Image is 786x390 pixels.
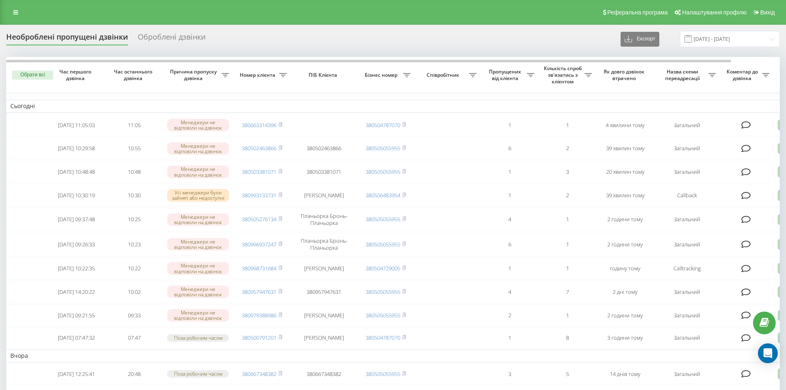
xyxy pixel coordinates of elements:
[47,208,105,231] td: [DATE] 09:37:48
[538,328,596,348] td: 8
[105,233,163,256] td: 10:23
[538,233,596,256] td: 1
[481,258,538,279] td: 1
[538,137,596,159] td: 2
[291,208,357,231] td: Планьорка Бронь-Планьорка
[481,114,538,136] td: 1
[621,32,659,47] button: Експорт
[366,121,400,129] a: 380504787070
[481,281,538,303] td: 4
[596,184,654,206] td: 39 хвилин тому
[47,281,105,303] td: [DATE] 14:20:22
[596,137,654,159] td: 39 хвилин тому
[596,328,654,348] td: 3 години тому
[242,191,276,199] a: 380993133731
[366,334,400,341] a: 380504787070
[105,184,163,206] td: 10:30
[596,305,654,326] td: 2 години тому
[654,208,720,231] td: Загальний
[607,9,668,16] span: Реферальна програма
[291,137,357,159] td: 380502463866
[105,114,163,136] td: 11:05
[242,144,276,152] a: 380502463866
[481,364,538,384] td: 3
[366,144,400,152] a: 380505055955
[291,305,357,326] td: [PERSON_NAME]
[242,334,276,341] a: 380500791201
[596,364,654,384] td: 14 днів тому
[242,241,276,248] a: 380966937247
[167,238,229,251] div: Менеджери не відповіли на дзвінок
[682,9,746,16] span: Налаштування профілю
[242,370,276,378] a: 380667348382
[47,137,105,159] td: [DATE] 10:29:58
[538,208,596,231] td: 1
[167,334,229,341] div: Поза робочим часом
[366,191,400,199] a: 380506483954
[167,189,229,201] div: Усі менеджери були зайняті або недоступні
[242,215,276,223] a: 380505276134
[12,71,53,80] button: Обрати всі
[366,215,400,223] a: 380505055955
[105,137,163,159] td: 10:55
[242,265,276,272] a: 380968731684
[54,69,99,81] span: Час першого дзвінка
[167,119,229,131] div: Менеджери не відповіли на дзвінок
[105,281,163,303] td: 10:02
[654,161,720,183] td: Загальний
[596,233,654,256] td: 2 години тому
[481,208,538,231] td: 4
[167,213,229,226] div: Менеджери не відповіли на дзвінок
[419,72,469,78] span: Співробітник
[167,142,229,155] div: Менеджери не відповіли на дзвінок
[105,328,163,348] td: 07:47
[47,364,105,384] td: [DATE] 12:25:41
[596,114,654,136] td: 4 хвилини тому
[596,258,654,279] td: годину тому
[654,233,720,256] td: Загальний
[291,281,357,303] td: 380957947631
[538,184,596,206] td: 2
[242,288,276,295] a: 380957947631
[47,305,105,326] td: [DATE] 09:21:55
[47,233,105,256] td: [DATE] 09:26:33
[760,9,775,16] span: Вихід
[47,328,105,348] td: [DATE] 07:47:32
[485,69,527,81] span: Пропущених від клієнта
[291,161,357,183] td: 380503381071
[654,364,720,384] td: Загальний
[242,168,276,175] a: 380503381071
[138,33,205,45] div: Оброблені дзвінки
[361,72,403,78] span: Бізнес номер
[596,161,654,183] td: 20 хвилин тому
[47,161,105,183] td: [DATE] 10:48:48
[538,161,596,183] td: 3
[242,312,276,319] a: 380979388986
[596,208,654,231] td: 2 години тому
[654,305,720,326] td: Загальний
[167,286,229,298] div: Менеджери не відповіли на дзвінок
[167,262,229,274] div: Менеджери не відповіли на дзвінок
[654,258,720,279] td: Calltracking
[105,161,163,183] td: 10:48
[47,114,105,136] td: [DATE] 11:05:03
[167,309,229,321] div: Менеджери не відповіли на дзвінок
[167,165,229,178] div: Менеджери не відповіли на дзвінок
[603,69,647,81] span: Як довго дзвінок втрачено
[538,305,596,326] td: 1
[481,137,538,159] td: 6
[481,184,538,206] td: 1
[242,121,276,129] a: 380663314396
[237,72,279,78] span: Номер клієнта
[47,258,105,279] td: [DATE] 10:22:35
[105,208,163,231] td: 10:25
[654,328,720,348] td: Загальний
[105,258,163,279] td: 10:22
[47,184,105,206] td: [DATE] 10:30:19
[291,184,357,206] td: [PERSON_NAME]
[291,233,357,256] td: Планьорка Бронь-Планьорка
[112,69,156,81] span: Час останнього дзвінка
[291,328,357,348] td: [PERSON_NAME]
[481,305,538,326] td: 2
[366,288,400,295] a: 380505055955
